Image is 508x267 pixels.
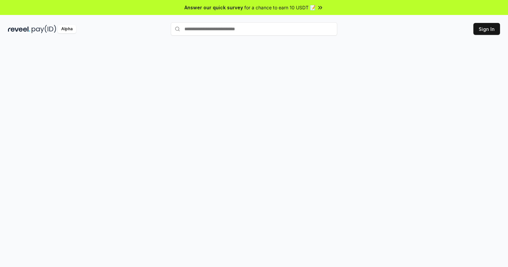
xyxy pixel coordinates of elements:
span: for a chance to earn 10 USDT 📝 [244,4,316,11]
img: reveel_dark [8,25,30,33]
img: pay_id [32,25,56,33]
span: Answer our quick survey [184,4,243,11]
button: Sign In [473,23,500,35]
div: Alpha [58,25,76,33]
